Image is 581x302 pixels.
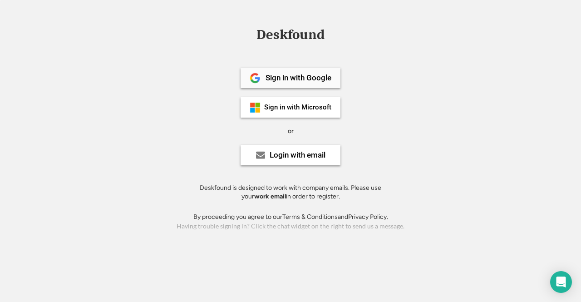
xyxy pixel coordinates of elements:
img: ms-symbollockup_mssymbol_19.png [250,102,261,113]
a: Privacy Policy. [348,213,388,221]
a: Terms & Conditions [282,213,338,221]
div: Open Intercom Messenger [550,271,572,293]
img: 1024px-Google__G__Logo.svg.png [250,73,261,84]
div: Login with email [270,151,325,159]
div: Sign in with Microsoft [264,104,331,111]
div: Deskfound is designed to work with company emails. Please use your in order to register. [188,183,393,201]
div: or [288,127,294,136]
div: Sign in with Google [266,74,331,82]
div: Deskfound [252,28,329,42]
div: By proceeding you agree to our and [193,213,388,222]
strong: work email [254,193,286,200]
